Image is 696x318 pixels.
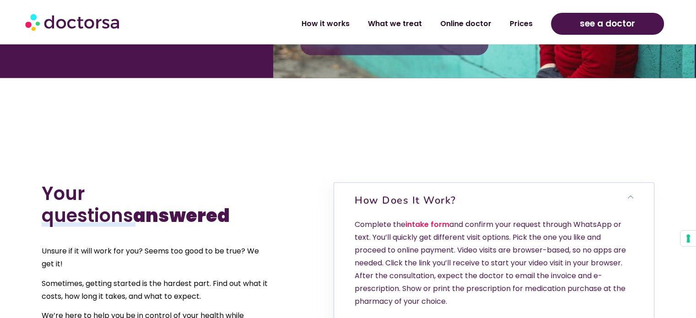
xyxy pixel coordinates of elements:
a: How does it work? [355,194,456,207]
b: answered [133,203,230,228]
a: intake form [405,219,449,230]
h2: Your questions [42,183,272,226]
p: Unsure if it will work for you? Seems too good to be true? We get it! [42,245,272,270]
p: Sometimes, getting started is the hardest part. Find out what it costs, how long it takes, and wh... [42,277,272,303]
a: What we treat [359,13,431,34]
a: see a doctor [551,13,664,35]
h6: How does it work? [334,183,654,218]
a: Online doctor [431,13,501,34]
button: Your consent preferences for tracking technologies [680,231,696,246]
a: How it works [292,13,359,34]
p: Complete the and confirm your request through WhatsApp or text. You’ll quickly get different visi... [355,218,633,308]
a: Prices [501,13,542,34]
span: see a doctor [580,16,635,31]
nav: Menu [183,13,542,34]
